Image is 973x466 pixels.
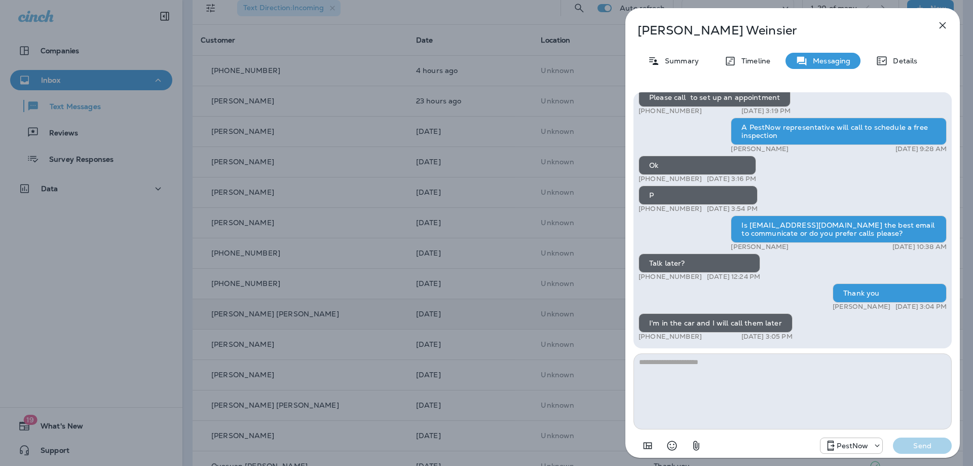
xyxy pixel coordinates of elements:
[808,57,850,65] p: Messaging
[638,23,914,38] p: [PERSON_NAME] Weinsier
[662,436,682,456] button: Select an emoji
[707,175,756,183] p: [DATE] 3:16 PM
[639,107,702,115] p: [PHONE_NUMBER]
[639,313,793,333] div: I'm in the car and I will call them later
[731,118,947,145] div: A PestNow representative will call to schedule a free inspection
[895,303,947,311] p: [DATE] 3:04 PM
[639,205,702,213] p: [PHONE_NUMBER]
[639,273,702,281] p: [PHONE_NUMBER]
[639,186,758,205] div: P
[707,273,760,281] p: [DATE] 12:24 PM
[731,216,947,243] div: Is [EMAIL_ADDRESS][DOMAIN_NAME] the best email to communicate or do you prefer calls please?
[833,283,947,303] div: Thank you
[833,303,890,311] p: [PERSON_NAME]
[820,440,882,452] div: +1 (703) 691-5149
[639,88,791,107] div: Please call to set up an appointment
[639,333,702,341] p: [PHONE_NUMBER]
[741,333,793,341] p: [DATE] 3:05 PM
[736,57,770,65] p: Timeline
[660,57,699,65] p: Summary
[707,205,758,213] p: [DATE] 3:54 PM
[837,442,868,450] p: PestNow
[731,243,789,251] p: [PERSON_NAME]
[639,175,702,183] p: [PHONE_NUMBER]
[888,57,917,65] p: Details
[731,145,789,153] p: [PERSON_NAME]
[639,156,756,175] div: Ok
[895,145,947,153] p: [DATE] 9:28 AM
[639,254,760,273] div: Talk later?
[638,436,658,456] button: Add in a premade template
[892,243,947,251] p: [DATE] 10:38 AM
[741,107,791,115] p: [DATE] 3:19 PM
